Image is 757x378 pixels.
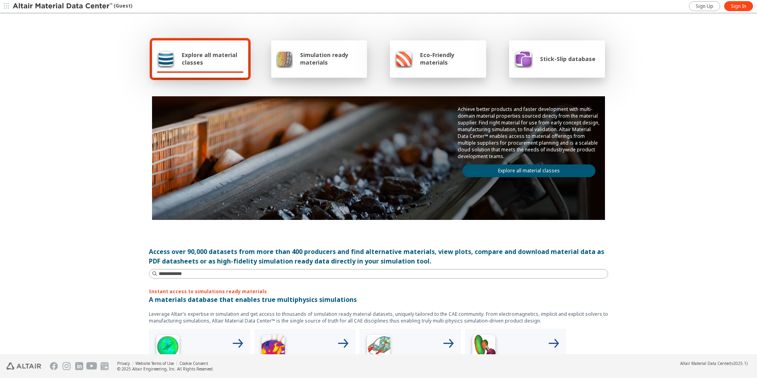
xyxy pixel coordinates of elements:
p: Achieve better products and faster development with multi-domain material properties sourced dire... [458,106,600,160]
img: Structural Analyses Icon [363,332,394,364]
span: Explore all material classes [182,51,243,66]
div: (Guest) [13,2,132,10]
img: Simulation ready materials [276,49,293,68]
img: Crash Analyses Icon [468,332,500,364]
div: © 2025 Altair Engineering, Inc. All Rights Reserved. [117,366,214,372]
img: Explore all material classes [157,49,175,68]
a: Explore all material classes [462,164,595,177]
img: Eco-Friendly materials [395,49,413,68]
img: Altair Engineering [6,363,41,370]
span: Eco-Friendly materials [420,51,481,66]
div: Access over 90,000 datasets from more than 400 producers and find alternative materials, view plo... [149,247,608,266]
img: Altair Material Data Center [13,2,114,10]
p: A materials database that enables true multiphysics simulations [149,295,608,304]
img: Stick-Slip database [514,49,533,68]
a: Sign Up [689,1,720,11]
p: Instant access to simulations ready materials [149,288,608,295]
img: Low Frequency Icon [257,332,289,364]
a: Privacy [117,361,130,366]
p: Leverage Altair’s expertise in simulation and get access to thousands of simulation ready materia... [149,311,608,324]
span: Sign Up [696,3,713,10]
span: Altair Material Data Center [680,361,730,366]
img: High Frequency Icon [152,332,184,364]
span: Simulation ready materials [300,51,362,66]
a: Cookie Consent [179,361,208,366]
a: Sign In [724,1,753,11]
span: Sign In [731,3,746,10]
div: (v2025.1) [680,361,747,366]
a: Website Terms of Use [135,361,174,366]
span: Stick-Slip database [540,55,595,63]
